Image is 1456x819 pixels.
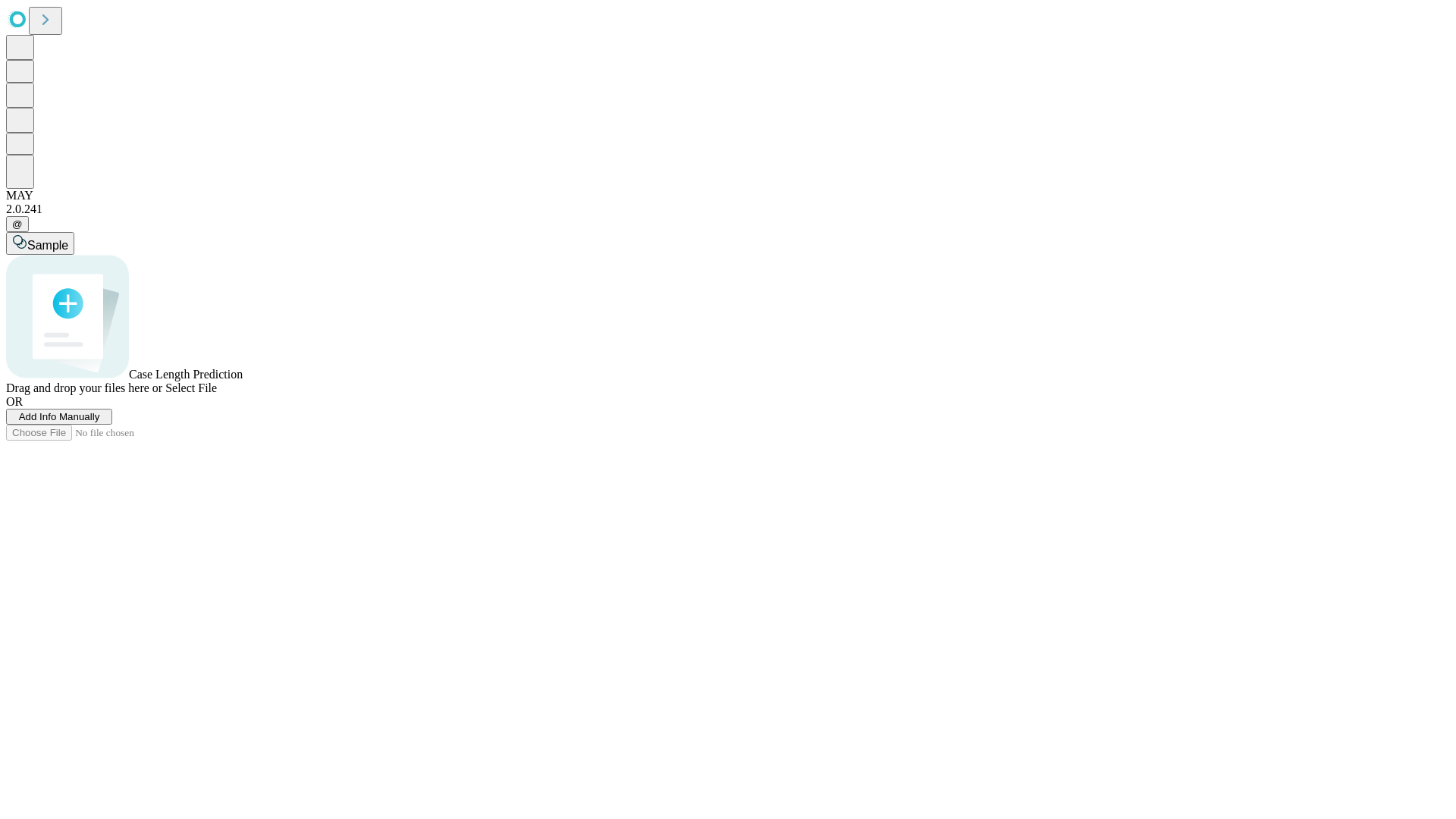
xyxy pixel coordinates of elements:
span: Drag and drop your files here or [6,381,162,394]
button: Add Info Manually [6,409,112,425]
span: @ [12,218,23,230]
button: Sample [6,232,74,255]
button: @ [6,216,29,232]
div: MAY [6,189,1450,202]
span: Select File [165,381,217,394]
div: 2.0.241 [6,202,1450,216]
span: Add Info Manually [19,411,100,422]
span: Case Length Prediction [129,368,243,381]
span: Sample [27,239,68,252]
span: OR [6,395,23,408]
